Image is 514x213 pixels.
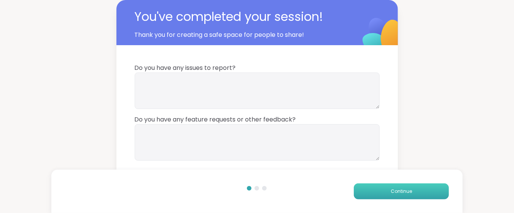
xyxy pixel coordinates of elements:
span: Continue [391,188,412,195]
span: Do you have any issues to report? [135,63,380,73]
button: Continue [354,183,449,199]
span: You've completed your session! [135,8,355,26]
span: Do you have any feature requests or other feedback? [135,115,380,124]
span: Thank you for creating a safe space for people to share! [135,30,344,39]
